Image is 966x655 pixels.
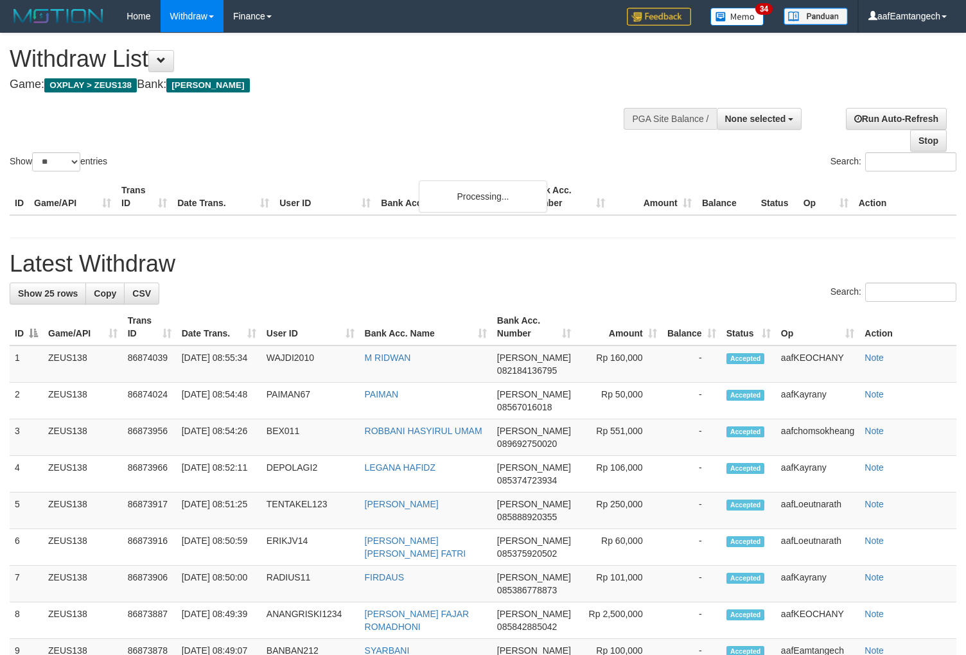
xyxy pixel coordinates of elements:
[123,309,177,345] th: Trans ID: activate to sort column ascending
[376,179,523,215] th: Bank Acc. Name
[10,345,43,383] td: 1
[123,529,177,566] td: 86873916
[261,602,360,639] td: ANANGRISKI1234
[497,536,571,546] span: [PERSON_NAME]
[261,383,360,419] td: PAIMAN67
[776,602,859,639] td: aafKEOCHANY
[43,529,123,566] td: ZEUS138
[177,493,261,529] td: [DATE] 08:51:25
[576,345,662,383] td: Rp 160,000
[497,462,571,473] span: [PERSON_NAME]
[365,572,404,582] a: FIRDAUS
[576,602,662,639] td: Rp 2,500,000
[261,419,360,456] td: BEX011
[624,108,716,130] div: PGA Site Balance /
[365,462,435,473] a: LEGANA HAFIDZ
[910,130,947,152] a: Stop
[726,536,765,547] span: Accepted
[697,179,756,215] th: Balance
[10,152,107,171] label: Show entries
[497,622,557,632] span: Copy 085842885042 to clipboard
[523,179,610,215] th: Bank Acc. Number
[177,456,261,493] td: [DATE] 08:52:11
[10,529,43,566] td: 6
[360,309,492,345] th: Bank Acc. Name: activate to sort column ascending
[365,389,399,399] a: PAIMAN
[261,566,360,602] td: RADIUS11
[10,602,43,639] td: 8
[662,383,721,419] td: -
[725,114,786,124] span: None selected
[10,419,43,456] td: 3
[261,345,360,383] td: WAJDI2010
[123,566,177,602] td: 86873906
[776,309,859,345] th: Op: activate to sort column ascending
[10,309,43,345] th: ID: activate to sort column descending
[576,456,662,493] td: Rp 106,000
[10,251,956,277] h1: Latest Withdraw
[43,309,123,345] th: Game/API: activate to sort column ascending
[755,3,773,15] span: 34
[497,353,571,363] span: [PERSON_NAME]
[43,456,123,493] td: ZEUS138
[865,536,884,546] a: Note
[261,529,360,566] td: ERIKJV14
[10,46,631,72] h1: Withdraw List
[865,426,884,436] a: Note
[43,493,123,529] td: ZEUS138
[726,573,765,584] span: Accepted
[29,179,116,215] th: Game/API
[784,8,848,25] img: panduan.png
[10,78,631,91] h4: Game: Bank:
[123,345,177,383] td: 86874039
[726,500,765,511] span: Accepted
[717,108,802,130] button: None selected
[576,493,662,529] td: Rp 250,000
[365,353,411,363] a: M RIDWAN
[497,426,571,436] span: [PERSON_NAME]
[261,309,360,345] th: User ID: activate to sort column ascending
[662,309,721,345] th: Balance: activate to sort column ascending
[662,345,721,383] td: -
[44,78,137,92] span: OXPLAY > ZEUS138
[132,288,151,299] span: CSV
[177,309,261,345] th: Date Trans.: activate to sort column ascending
[497,609,571,619] span: [PERSON_NAME]
[419,180,547,213] div: Processing...
[846,108,947,130] a: Run Auto-Refresh
[43,419,123,456] td: ZEUS138
[776,345,859,383] td: aafKEOCHANY
[726,463,765,474] span: Accepted
[261,493,360,529] td: TENTAKEL123
[10,493,43,529] td: 5
[365,426,482,436] a: ROBBANI HASYIRUL UMAM
[10,283,86,304] a: Show 25 rows
[576,383,662,419] td: Rp 50,000
[726,426,765,437] span: Accepted
[865,462,884,473] a: Note
[710,8,764,26] img: Button%20Memo.svg
[726,390,765,401] span: Accepted
[776,566,859,602] td: aafKayrany
[497,512,557,522] span: Copy 085888920355 to clipboard
[726,353,765,364] span: Accepted
[365,499,439,509] a: [PERSON_NAME]
[726,609,765,620] span: Accepted
[497,572,571,582] span: [PERSON_NAME]
[497,402,552,412] span: Copy 08567016018 to clipboard
[576,419,662,456] td: Rp 551,000
[166,78,249,92] span: [PERSON_NAME]
[776,456,859,493] td: aafKayrany
[10,456,43,493] td: 4
[776,383,859,419] td: aafKayrany
[798,179,854,215] th: Op
[497,439,557,449] span: Copy 089692750020 to clipboard
[492,309,576,345] th: Bank Acc. Number: activate to sort column ascending
[274,179,376,215] th: User ID
[776,529,859,566] td: aafLoeutnarath
[497,548,557,559] span: Copy 085375920502 to clipboard
[610,179,697,215] th: Amount
[43,602,123,639] td: ZEUS138
[177,602,261,639] td: [DATE] 08:49:39
[497,499,571,509] span: [PERSON_NAME]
